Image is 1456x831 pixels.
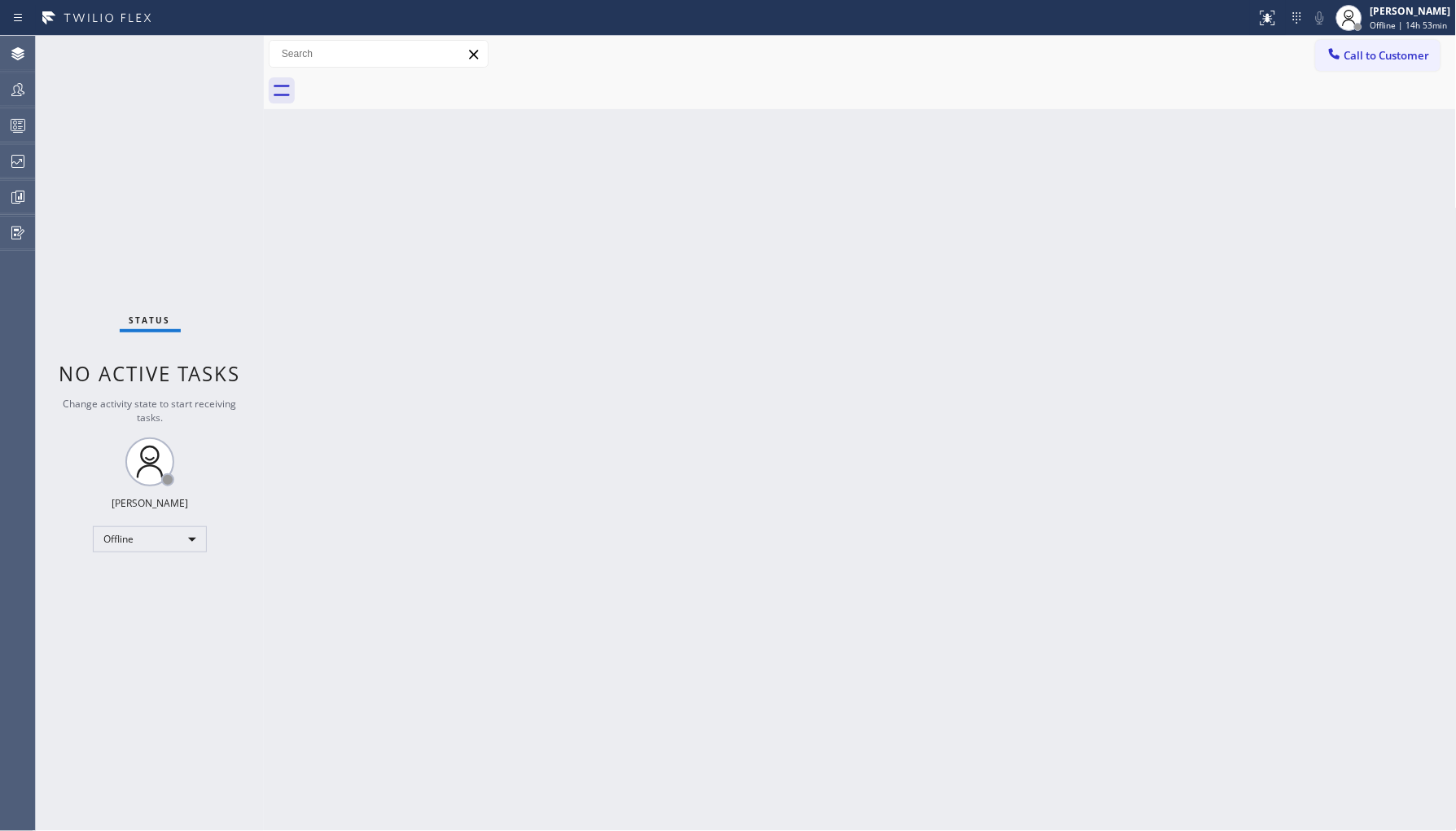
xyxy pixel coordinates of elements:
div: Offline [93,526,207,552]
button: Call to Customer [1316,40,1441,71]
div: [PERSON_NAME] [112,496,188,510]
span: Offline | 14h 53min [1370,20,1448,31]
input: Search [270,41,488,67]
button: Mute [1309,7,1331,29]
span: Change activity state to start receiving tasks. [64,397,237,424]
span: No active tasks [59,360,241,387]
div: [PERSON_NAME] [1370,4,1451,18]
span: Call to Customer [1344,48,1430,63]
span: Status [129,314,171,326]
